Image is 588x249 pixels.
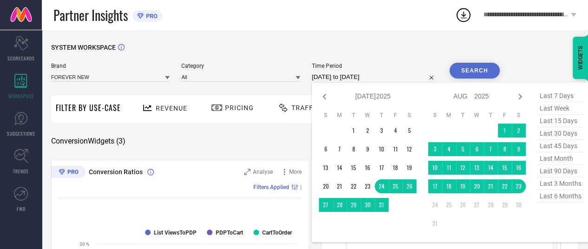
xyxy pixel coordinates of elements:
td: Sat Jul 26 2025 [403,179,416,193]
td: Fri Aug 01 2025 [498,124,512,138]
td: Sun Jul 20 2025 [319,179,333,193]
td: Wed Aug 13 2025 [470,161,484,175]
th: Tuesday [347,111,361,119]
td: Fri Jul 11 2025 [389,142,403,156]
span: last 3 months [537,177,584,190]
td: Fri Jul 18 2025 [389,161,403,175]
td: Fri Jul 25 2025 [389,179,403,193]
span: Category [181,63,300,69]
th: Friday [389,111,403,119]
svg: Zoom [244,169,251,175]
div: Previous month [319,91,330,102]
td: Sat Aug 02 2025 [512,124,526,138]
span: WORKSPACE [8,92,34,99]
th: Sunday [319,111,333,119]
td: Wed Jul 30 2025 [361,198,375,212]
td: Mon Aug 25 2025 [442,198,456,212]
text: List ViewsToPDP [154,229,197,236]
span: last 90 days [537,165,584,177]
th: Friday [498,111,512,119]
td: Mon Jul 28 2025 [333,198,347,212]
span: SCORECARDS [7,55,35,62]
td: Sun Jul 27 2025 [319,198,333,212]
td: Tue Aug 05 2025 [456,142,470,156]
span: SYSTEM WORKSPACE [51,44,116,51]
th: Thursday [375,111,389,119]
td: Wed Aug 06 2025 [470,142,484,156]
td: Thu Aug 07 2025 [484,142,498,156]
td: Thu Aug 14 2025 [484,161,498,175]
td: Sat Aug 09 2025 [512,142,526,156]
td: Thu Jul 17 2025 [375,161,389,175]
span: last 30 days [537,127,584,140]
span: Conversion Ratios [89,168,143,176]
span: last 6 months [537,190,584,203]
span: SUGGESTIONS [7,130,35,137]
td: Sun Jul 13 2025 [319,161,333,175]
td: Thu Jul 03 2025 [375,124,389,138]
td: Sun Aug 31 2025 [428,216,442,230]
text: CartToOrder [262,229,292,236]
td: Fri Aug 08 2025 [498,142,512,156]
td: Fri Aug 22 2025 [498,179,512,193]
td: Tue Aug 26 2025 [456,198,470,212]
td: Tue Aug 19 2025 [456,179,470,193]
span: PRO [144,13,158,20]
td: Thu Jul 10 2025 [375,142,389,156]
span: Filters Applied [253,184,289,190]
span: Conversion Widgets ( 3 ) [51,137,126,146]
td: Sat Aug 30 2025 [512,198,526,212]
td: Sat Jul 12 2025 [403,142,416,156]
th: Saturday [512,111,526,119]
th: Monday [333,111,347,119]
div: Open download list [455,7,472,23]
span: More [289,169,302,175]
td: Mon Jul 07 2025 [333,142,347,156]
td: Fri Aug 29 2025 [498,198,512,212]
span: last month [537,152,584,165]
td: Mon Jul 21 2025 [333,179,347,193]
button: Search [449,63,500,79]
td: Thu Jul 24 2025 [375,179,389,193]
td: Sun Aug 24 2025 [428,198,442,212]
td: Tue Jul 15 2025 [347,161,361,175]
td: Sun Jul 06 2025 [319,142,333,156]
input: Select time period [312,72,438,83]
span: Brand [51,63,170,69]
td: Tue Jul 22 2025 [347,179,361,193]
td: Sun Aug 03 2025 [428,142,442,156]
div: Premium [51,166,86,180]
span: Traffic [291,104,320,111]
text: PDPToCart [216,229,243,236]
td: Fri Jul 04 2025 [389,124,403,138]
td: Mon Aug 18 2025 [442,179,456,193]
td: Tue Jul 29 2025 [347,198,361,212]
span: last 45 days [537,140,584,152]
span: Filter By Use-Case [56,102,121,113]
span: | [300,184,302,190]
div: Next month [515,91,526,102]
span: Revenue [156,105,187,112]
span: Time Period [312,63,438,69]
td: Thu Jul 31 2025 [375,198,389,212]
td: Sat Aug 23 2025 [512,179,526,193]
td: Mon Jul 14 2025 [333,161,347,175]
th: Monday [442,111,456,119]
td: Wed Aug 27 2025 [470,198,484,212]
td: Sun Aug 10 2025 [428,161,442,175]
td: Mon Aug 11 2025 [442,161,456,175]
td: Wed Jul 16 2025 [361,161,375,175]
td: Sat Aug 16 2025 [512,161,526,175]
td: Tue Aug 12 2025 [456,161,470,175]
th: Wednesday [470,111,484,119]
text: 30 % [79,242,89,247]
span: FWD [17,205,26,212]
span: Partner Insights [53,6,128,25]
td: Sun Aug 17 2025 [428,179,442,193]
span: Analyse [253,169,273,175]
span: last 15 days [537,115,584,127]
td: Thu Aug 28 2025 [484,198,498,212]
span: TRENDS [13,168,29,175]
td: Tue Jul 08 2025 [347,142,361,156]
span: Pricing [225,104,254,111]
